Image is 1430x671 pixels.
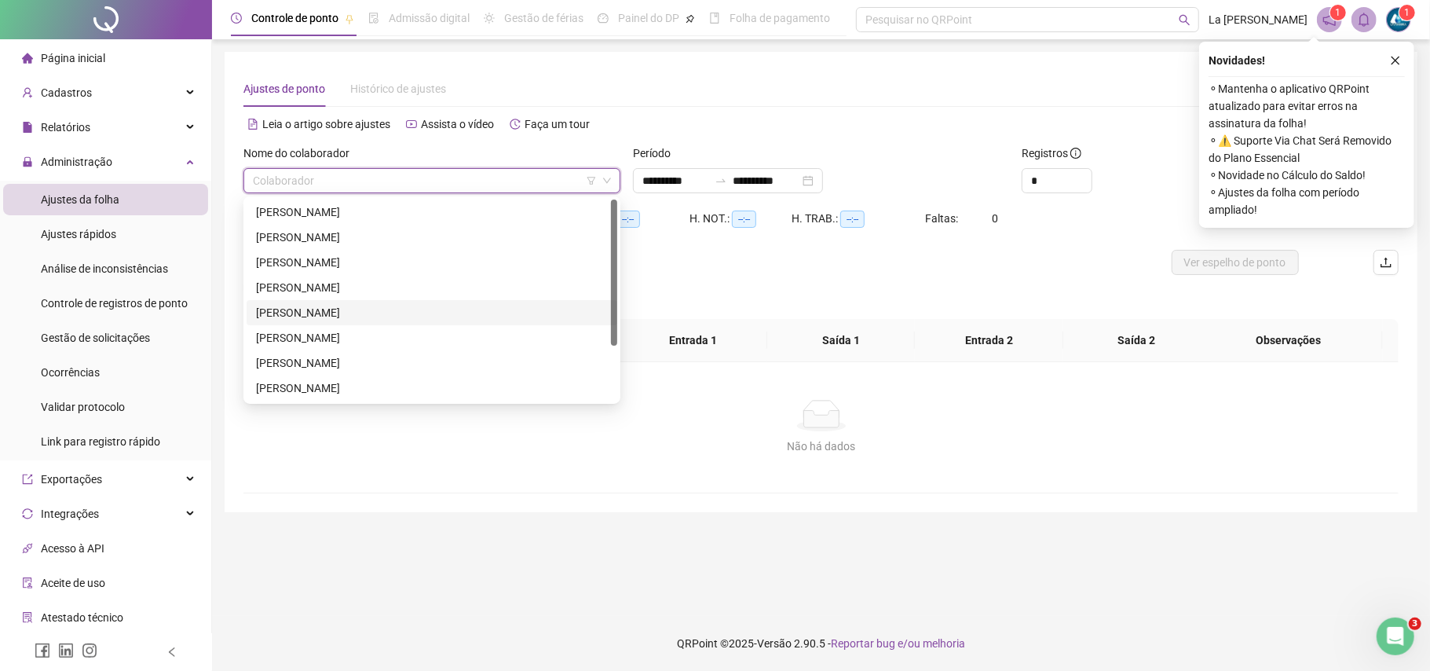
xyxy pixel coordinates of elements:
label: Nome do colaborador [243,145,360,162]
span: Gestão de solicitações [41,332,150,344]
span: --:-- [732,211,756,228]
span: Leia o artigo sobre ajustes [262,118,390,130]
span: left [166,647,177,658]
sup: Atualize o seu contato no menu Meus Dados [1399,5,1415,20]
span: Admissão digital [389,12,470,24]
span: ⚬ Ajustes da folha com período ampliado! [1209,184,1405,218]
span: Ajustes da folha [41,193,119,206]
span: close [1390,55,1401,66]
div: FELIPE XAVIER DE ALMEIDA [247,250,617,275]
span: --:-- [840,211,865,228]
span: history [510,119,521,130]
span: Aceite de uso [41,577,105,589]
span: export [22,474,33,485]
span: Versão [757,637,792,650]
span: 1 [1336,7,1341,18]
span: search [1179,14,1190,26]
span: Link para registro rápido [41,435,160,448]
label: Período [633,145,681,162]
span: 1 [1405,7,1410,18]
div: MARIA CLEONICE NASCIMENTO DE ANDRADE [247,325,617,350]
span: clock-circle [231,13,242,24]
span: Observações [1208,332,1370,349]
div: H. TRAB.: [792,210,925,228]
span: home [22,53,33,64]
span: facebook [35,643,50,658]
div: ANA CLAUDIA LEITE DE CRUZ [247,200,617,225]
span: sync [22,508,33,519]
span: 0 [992,212,998,225]
span: Exportações [41,473,102,486]
span: instagram [82,643,97,658]
span: Atestado técnico [41,611,123,624]
span: ⚬ Novidade no Cálculo do Saldo! [1209,167,1405,184]
sup: 1 [1330,5,1346,20]
span: bell [1357,13,1371,27]
span: Página inicial [41,52,105,64]
span: ⚬ Mantenha o aplicativo QRPoint atualizado para evitar erros na assinatura da folha! [1209,80,1405,132]
th: Saída 2 [1063,319,1211,362]
span: Registros [1022,145,1081,162]
span: Gestão de férias [504,12,583,24]
span: Análise de inconsistências [41,262,168,275]
img: 18504 [1387,8,1410,31]
span: Folha de pagamento [730,12,830,24]
span: Faça um tour [525,118,590,130]
span: file [22,122,33,133]
span: Faltas: [925,212,960,225]
div: [PERSON_NAME] [256,379,608,397]
span: --:-- [616,211,640,228]
div: MACIANA FERREIRA DOS SANTOS [247,275,617,300]
span: book [709,13,720,24]
div: H. NOT.: [689,210,792,228]
span: La [PERSON_NAME] [1209,11,1307,28]
span: file-text [247,119,258,130]
div: MARCELA BARBOZA SANTOS DE ALMEIDA COSTA [247,300,617,325]
div: ANTONIO WMENINGUE ALVES DA COSTA [247,225,617,250]
span: file-done [368,13,379,24]
span: info-circle [1070,148,1081,159]
span: Ajustes rápidos [41,228,116,240]
span: Ajustes de ponto [243,82,325,95]
span: Controle de ponto [251,12,338,24]
span: Novidades ! [1209,52,1265,69]
span: swap-right [715,174,727,187]
div: [PERSON_NAME] [256,304,608,321]
span: Controle de registros de ponto [41,297,188,310]
div: [PERSON_NAME] [256,254,608,271]
span: lock [22,156,33,167]
span: Reportar bug e/ou melhoria [831,637,965,650]
span: audit [22,577,33,588]
span: solution [22,612,33,623]
div: HE 3: [593,210,689,228]
span: filter [587,176,596,185]
div: [PERSON_NAME] [256,203,608,221]
span: to [715,174,727,187]
div: [PERSON_NAME] [256,329,608,346]
div: [PERSON_NAME] [256,229,608,246]
footer: QRPoint © 2025 - 2.90.5 - [212,616,1430,671]
span: down [602,176,612,185]
span: user-add [22,87,33,98]
span: Histórico de ajustes [350,82,446,95]
span: Painel do DP [618,12,679,24]
div: MIRIAM APARECIDA DA SILVA LOBO [247,376,617,401]
span: upload [1380,256,1392,269]
div: [PERSON_NAME] [256,354,608,372]
span: sun [484,13,495,24]
span: api [22,543,33,554]
span: pushpin [686,14,695,24]
th: Saída 1 [767,319,915,362]
span: Cadastros [41,86,92,99]
iframe: Intercom live chat [1377,618,1414,655]
div: [PERSON_NAME] [256,279,608,296]
span: Integrações [41,508,99,520]
div: Não há dados [262,438,1380,455]
span: ⚬ ⚠️ Suporte Via Chat Será Removido do Plano Essencial [1209,132,1405,167]
th: Entrada 1 [620,319,767,362]
span: Validar protocolo [41,401,125,413]
button: Ver espelho de ponto [1172,250,1299,275]
span: dashboard [598,13,609,24]
span: pushpin [345,14,354,24]
th: Observações [1195,319,1383,362]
